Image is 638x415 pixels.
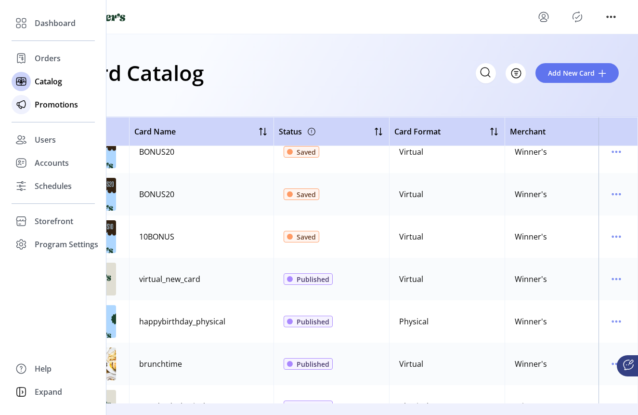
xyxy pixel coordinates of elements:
div: Physical [399,401,429,412]
span: Schedules [35,180,72,192]
button: menu [609,229,624,244]
div: Winner's [515,231,547,242]
span: Orders [35,53,61,64]
span: Card Format [394,126,441,137]
span: Help [35,363,52,375]
button: menu [609,399,624,414]
h1: Card Catalog [73,56,204,90]
button: menu [609,144,624,160]
div: happybirthday_physical [139,316,225,327]
button: menu [609,187,624,202]
div: Winner's [515,146,547,158]
div: standard_physical [139,401,205,412]
div: Status [279,124,317,139]
button: menu [609,314,624,329]
div: Winner's [515,316,547,327]
button: Add New Card [535,63,619,83]
span: Saved [297,147,316,157]
span: Published [297,274,329,284]
span: Program Settings [35,239,98,250]
button: menu [609,271,624,287]
input: Search [476,63,496,83]
span: Promotions [35,99,78,110]
button: menu [603,9,619,25]
div: Virtual [399,231,423,242]
span: Merchant [510,126,546,137]
span: Published [297,402,329,412]
span: Published [297,359,329,369]
div: Winner's [515,358,547,370]
span: Expand [35,386,62,398]
div: Winner's [515,273,547,285]
button: Filter Button [506,63,526,83]
div: 10BONUS [139,231,174,242]
span: Storefront [35,215,73,227]
span: Add New Card [548,68,595,78]
span: Accounts [35,157,69,169]
span: Published [297,317,329,327]
div: Virtual [399,358,423,370]
div: Winner's [515,188,547,200]
div: Virtual [399,146,423,158]
span: Saved [297,189,316,200]
span: Dashboard [35,17,76,29]
div: Virtual [399,188,423,200]
div: virtual_new_card [139,273,200,285]
div: BONUS20 [139,188,174,200]
span: Catalog [35,76,62,87]
button: menu [536,9,551,25]
span: Card Name [134,126,176,137]
div: Winner's [515,401,547,412]
div: brunchtime [139,358,182,370]
div: Physical [399,316,429,327]
button: menu [609,356,624,372]
span: Saved [297,232,316,242]
div: Virtual [399,273,423,285]
div: BONUS20 [139,146,174,158]
button: Publisher Panel [570,9,585,25]
span: Users [35,134,56,146]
